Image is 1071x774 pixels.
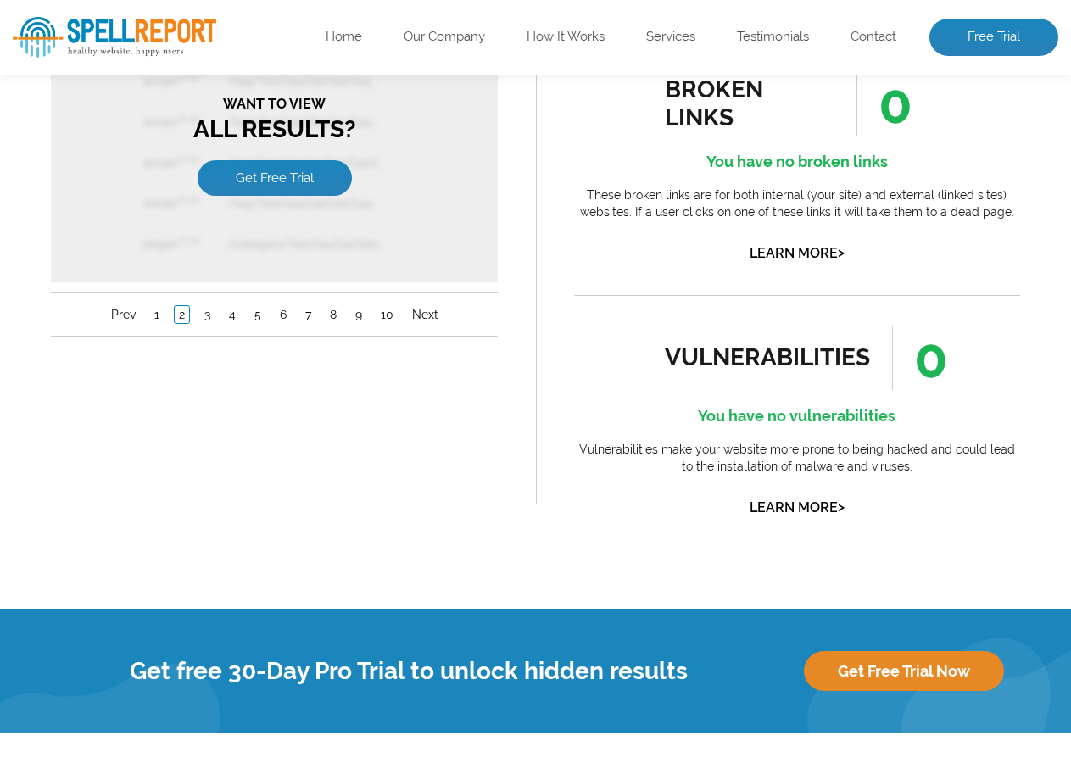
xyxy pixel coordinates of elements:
a: Next [357,490,392,507]
a: 10 [326,490,347,507]
div: broken links [665,75,818,131]
a: Learn More> [750,245,845,261]
th: Website Page [165,2,404,41]
span: 0 [856,71,912,136]
a: 4 [174,490,189,507]
a: 9 [300,490,315,507]
span: > [838,495,845,519]
a: Home [326,29,362,46]
a: Services [646,29,695,46]
a: 3 [149,490,164,507]
p: Vulnerabilities make your website more prone to being hacked and could lead to the installation o... [574,442,1021,475]
a: 8 [275,490,290,507]
a: Free Trial [929,19,1058,56]
a: Testimonials [737,29,809,46]
h3: All Results? [8,280,438,327]
a: Get Free Trial Now [804,651,1004,692]
a: 5 [199,490,215,507]
a: 2 [123,489,139,508]
a: How It Works [527,29,605,46]
a: 7 [250,490,265,507]
a: 6 [225,490,240,507]
a: 1 [99,490,113,507]
img: SpellReport [13,17,216,58]
p: These broken links are for both internal (your site) and external (linked sites) websites. If a u... [574,187,1021,220]
h4: You have no broken links [574,148,1021,175]
h4: You have no vulnerabilities [574,403,1021,430]
h4: Get free 30-Day Pro Trial to unlock hidden results [13,657,804,685]
div: vulnerabilities [665,343,871,371]
a: Learn More> [750,499,845,515]
span: Want to view [8,280,438,296]
span: > [838,241,845,264]
a: Contact [851,29,896,46]
a: Get Free Trial [147,344,301,380]
a: Prev [56,490,89,507]
span: 0 [892,326,948,390]
a: Our Company [404,29,485,46]
th: Error Word [43,2,164,41]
